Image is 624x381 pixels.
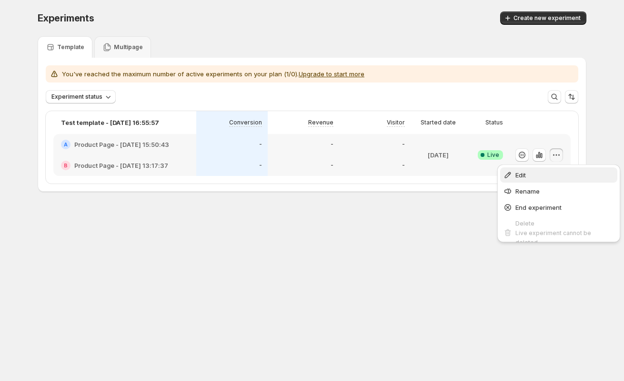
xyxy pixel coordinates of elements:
span: Live [487,151,499,159]
span: Experiments [38,12,94,24]
p: Started date [421,119,456,126]
button: Rename [500,184,617,199]
span: Rename [515,187,540,195]
h2: Product Page - [DATE] 13:17:37 [74,161,168,170]
button: Sort the results [565,90,578,103]
p: - [402,162,405,169]
p: Test template - [DATE] 16:55:57 [61,118,159,127]
span: Edit [515,171,526,179]
button: DeleteLive experiment cannot be deleted [500,216,617,249]
span: End experiment [515,204,562,211]
button: Edit [500,167,617,183]
div: Delete [515,218,614,228]
span: Experiment status [51,93,102,101]
span: Live experiment cannot be deleted [515,229,591,246]
p: Template [57,43,84,51]
p: You've reached the maximum number of active experiments on your plan (1/0). [62,69,364,79]
button: End experiment [500,200,617,215]
button: Upgrade to start more [299,70,364,78]
span: Create new experiment [513,14,581,22]
p: - [259,141,262,148]
p: Visitor [387,119,405,126]
button: Experiment status [46,90,116,103]
p: - [259,162,262,169]
h2: A [64,142,68,147]
h2: B [64,163,68,168]
p: Multipage [114,43,143,51]
p: - [331,141,333,148]
p: - [331,162,333,169]
p: Revenue [308,119,333,126]
p: [DATE] [428,150,449,160]
button: Create new experiment [500,11,586,25]
h2: Product Page - [DATE] 15:50:43 [74,140,169,149]
p: Conversion [229,119,262,126]
p: Status [485,119,503,126]
p: - [402,141,405,148]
